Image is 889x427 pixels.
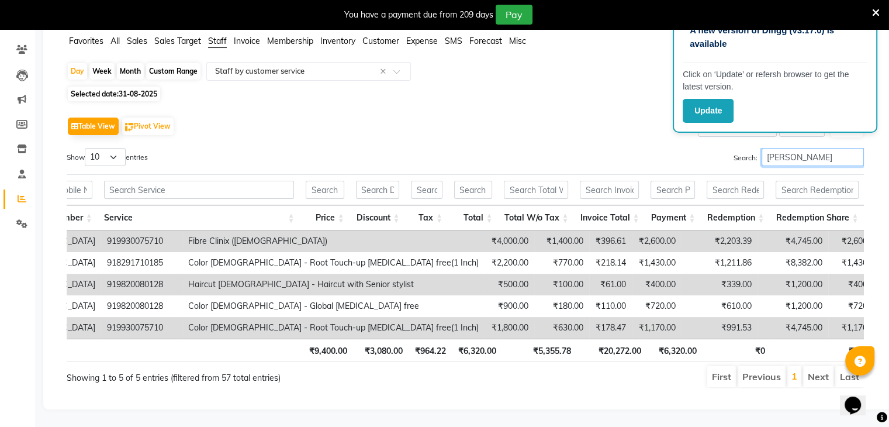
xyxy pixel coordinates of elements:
[104,181,295,199] input: Search Service
[757,252,828,274] td: ₹8,382.00
[182,295,485,317] td: Color [DEMOGRAPHIC_DATA] - Global [MEDICAL_DATA] free
[69,36,103,46] span: Favorites
[67,148,148,166] label: Show entries
[690,24,860,50] p: A new version of Dingg (v3.17.0) is available
[647,339,703,361] th: ₹6,320.00
[682,252,757,274] td: ₹1,211.86
[469,36,502,46] span: Forecast
[757,317,828,339] td: ₹4,745.00
[683,68,867,93] p: Click on ‘Update’ or refersh browser to get the latest version.
[454,181,492,199] input: Search Total
[411,181,442,199] input: Search Tax
[504,181,568,199] input: Search Total W/o Tax
[589,230,632,252] td: ₹396.61
[757,230,828,252] td: ₹4,745.00
[344,9,493,21] div: You have a payment due from 209 days
[452,339,502,361] th: ₹6,320.00
[828,252,884,274] td: ₹1,430.00
[353,339,409,361] th: ₹3,080.00
[632,230,682,252] td: ₹2,600.00
[589,317,632,339] td: ₹178.47
[117,63,144,80] div: Month
[496,5,532,25] button: Pay
[589,295,632,317] td: ₹110.00
[770,205,864,230] th: Redemption Share: activate to sort column ascending
[485,230,534,252] td: ₹4,000.00
[534,230,589,252] td: ₹1,400.00
[122,118,174,135] button: Pivot View
[651,181,695,199] input: Search Payment
[146,63,200,80] div: Custom Range
[68,118,119,135] button: Table View
[757,295,828,317] td: ₹1,200.00
[771,339,864,361] th: ₹0
[534,317,589,339] td: ₹630.00
[485,252,534,274] td: ₹2,200.00
[101,252,182,274] td: 918291710185
[101,274,182,295] td: 919820080128
[682,295,757,317] td: ₹610.00
[380,66,390,78] span: Clear all
[101,230,182,252] td: 919930075710
[406,36,438,46] span: Expense
[682,274,757,295] td: ₹339.00
[828,317,884,339] td: ₹1,170.00
[125,123,134,132] img: pivot.png
[445,36,462,46] span: SMS
[127,36,147,46] span: Sales
[350,205,406,230] th: Discount: activate to sort column ascending
[828,274,884,295] td: ₹400.00
[362,36,399,46] span: Customer
[534,252,589,274] td: ₹770.00
[485,274,534,295] td: ₹500.00
[502,339,577,361] th: ₹5,355.78
[734,148,864,166] label: Search:
[85,148,126,166] select: Showentries
[182,317,485,339] td: Color [DEMOGRAPHIC_DATA] - Root Touch-up [MEDICAL_DATA] free(1 Inch)
[234,36,260,46] span: Invoice
[828,230,884,252] td: ₹2,600.00
[580,181,639,199] input: Search Invoice Total
[98,205,300,230] th: Service: activate to sort column ascending
[589,252,632,274] td: ₹218.14
[534,274,589,295] td: ₹100.00
[405,205,448,230] th: Tax: activate to sort column ascending
[840,380,877,415] iframe: chat widget
[320,36,355,46] span: Inventory
[101,295,182,317] td: 919820080128
[485,295,534,317] td: ₹900.00
[448,205,498,230] th: Total: activate to sort column ascending
[776,181,858,199] input: Search Redemption Share
[701,205,770,230] th: Redemption: activate to sort column ascending
[485,317,534,339] td: ₹1,800.00
[534,295,589,317] td: ₹180.00
[683,99,734,123] button: Update
[356,181,400,199] input: Search Discount
[154,36,201,46] span: Sales Target
[632,252,682,274] td: ₹1,430.00
[577,339,647,361] th: ₹20,272.00
[707,181,764,199] input: Search Redemption
[645,205,701,230] th: Payment: activate to sort column ascending
[68,87,160,101] span: Selected date:
[67,365,389,384] div: Showing 1 to 5 of 5 entries (filtered from 57 total entries)
[101,317,182,339] td: 919930075710
[182,252,485,274] td: Color [DEMOGRAPHIC_DATA] - Root Touch-up [MEDICAL_DATA] free(1 Inch)
[68,63,87,80] div: Day
[119,89,157,98] span: 31-08-2025
[682,317,757,339] td: ₹991.53
[632,295,682,317] td: ₹720.00
[182,230,485,252] td: Fibre Clinix ([DEMOGRAPHIC_DATA])
[110,36,120,46] span: All
[589,274,632,295] td: ₹61.00
[306,181,344,199] input: Search Price
[303,339,353,361] th: ₹9,400.00
[682,230,757,252] td: ₹2,203.39
[267,36,313,46] span: Membership
[791,370,797,382] a: 1
[208,36,227,46] span: Staff
[300,205,350,230] th: Price: activate to sort column ascending
[632,317,682,339] td: ₹1,170.00
[757,274,828,295] td: ₹1,200.00
[632,274,682,295] td: ₹400.00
